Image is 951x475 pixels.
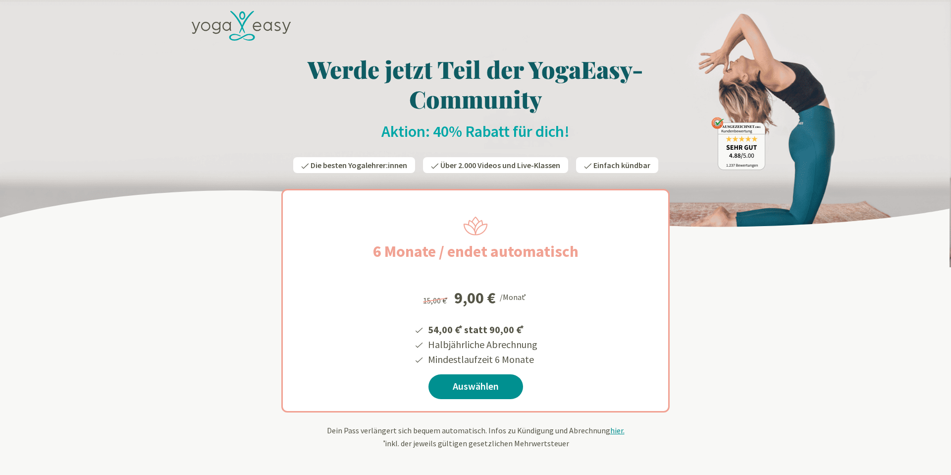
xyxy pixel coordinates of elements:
li: Halbjährliche Abrechnung [426,337,537,352]
div: Dein Pass verlängert sich bequem automatisch. Infos zu Kündigung und Abrechnung [186,424,765,449]
h2: Aktion: 40% Rabatt für dich! [186,121,765,141]
a: Auswählen [428,374,523,399]
h1: Werde jetzt Teil der YogaEasy-Community [186,54,765,114]
span: 15,00 € [423,296,449,305]
span: hier. [610,425,625,435]
div: 9,00 € [454,290,496,306]
span: Einfach kündbar [593,160,650,170]
span: Über 2.000 Videos und Live-Klassen [440,160,560,170]
img: ausgezeichnet_badge.png [711,117,765,170]
span: inkl. der jeweils gültigen gesetzlichen Mehrwertsteuer [382,438,569,448]
h2: 6 Monate / endet automatisch [349,239,602,263]
li: Mindestlaufzeit 6 Monate [426,352,537,367]
li: 54,00 € statt 90,00 € [426,320,537,337]
span: Die besten Yogalehrer:innen [311,160,407,170]
div: /Monat [500,290,528,303]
